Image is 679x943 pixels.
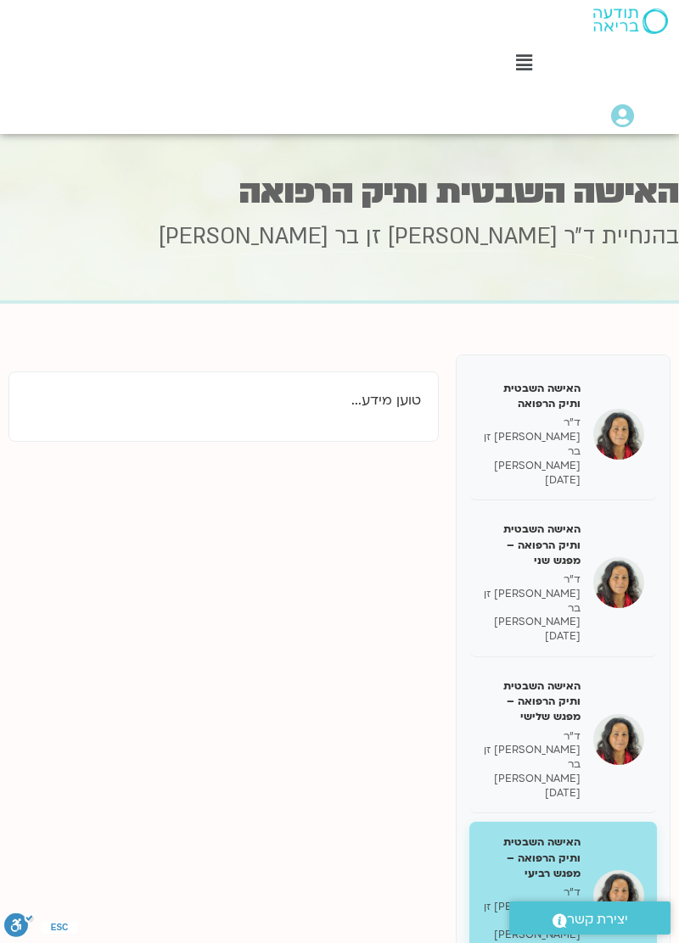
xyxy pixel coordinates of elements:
[593,8,668,34] img: תודעה בריאה
[602,221,679,252] span: בהנחיית
[482,572,581,629] p: ד״ר [PERSON_NAME] זן בר [PERSON_NAME]
[482,522,581,568] h5: האישה השבטית ותיק הרפואה – מפגש שני
[593,409,644,460] img: האישה השבטית ותיק הרפואה
[482,729,581,786] p: ד״ר [PERSON_NAME] זן בר [PERSON_NAME]
[482,678,581,725] h5: האישה השבטית ותיק הרפואה – מפגש שלישי
[482,885,581,942] p: ד״ר [PERSON_NAME] זן בר [PERSON_NAME]
[482,473,581,488] p: [DATE]
[482,629,581,644] p: [DATE]
[482,381,581,411] h5: האישה השבטית ותיק הרפואה
[567,908,628,931] span: יצירת קשר
[593,714,644,765] img: האישה השבטית ותיק הרפואה – מפגש שלישי
[482,786,581,801] p: [DATE]
[593,870,644,921] img: האישה השבטית ותיק הרפואה – מפגש רביעי
[593,557,644,608] img: האישה השבטית ותיק הרפואה – מפגש שני
[509,901,671,935] a: יצירת קשר
[26,389,421,412] p: טוען מידע...
[482,416,581,472] p: ד״ר [PERSON_NAME] זן בר [PERSON_NAME]
[482,834,581,881] h5: האישה השבטית ותיק הרפואה – מפגש רביעי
